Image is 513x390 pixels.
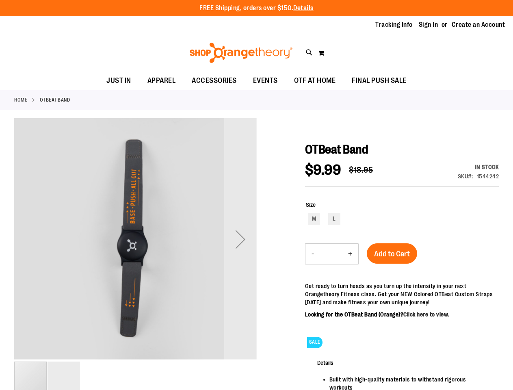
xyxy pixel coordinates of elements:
[305,143,368,156] span: OTBeat Band
[367,243,417,264] button: Add to Cart
[374,249,410,258] span: Add to Cart
[305,162,341,178] span: $9.99
[458,163,499,171] div: In stock
[308,213,320,225] div: M
[192,71,237,90] span: ACCESSORIES
[294,71,336,90] span: OTF AT HOME
[14,96,27,104] a: Home
[306,201,316,208] span: Size
[224,118,257,361] div: Next
[305,244,320,264] button: Decrease product quantity
[375,20,413,29] a: Tracking Info
[14,118,257,361] div: OTBeat Band
[320,244,342,264] input: Product quantity
[328,213,340,225] div: L
[403,311,449,318] a: Click here to view.
[305,282,499,306] p: Get ready to turn heads as you turn up the intensity in your next Orangetheory Fitness class. Get...
[14,117,257,360] img: OTBeat Band
[188,43,294,63] img: Shop Orangetheory
[458,173,474,180] strong: SKU
[342,244,358,264] button: Increase product quantity
[349,165,373,175] span: $18.95
[458,163,499,171] div: Availability
[477,172,499,180] div: 1544242
[199,4,314,13] p: FREE Shipping, orders over $150.
[452,20,505,29] a: Create an Account
[419,20,438,29] a: Sign In
[293,4,314,12] a: Details
[147,71,176,90] span: APPAREL
[307,337,323,348] span: SALE
[106,71,131,90] span: JUST IN
[352,71,407,90] span: FINAL PUSH SALE
[305,311,449,318] b: Looking for the OTBeat Band (Orange)?
[253,71,278,90] span: EVENTS
[40,96,70,104] strong: OTBeat Band
[305,352,346,373] span: Details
